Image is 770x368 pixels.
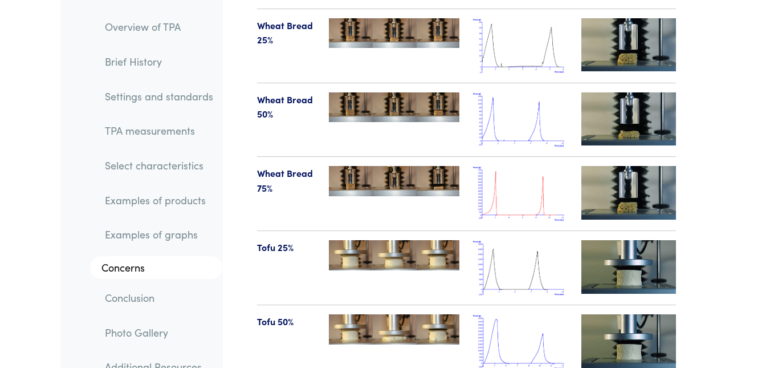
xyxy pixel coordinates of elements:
[581,18,676,71] img: wheat_bread-videotn-25.jpg
[329,314,459,344] img: tofu-50-123-tpa.jpg
[96,48,222,75] a: Brief History
[96,118,222,144] a: TPA measurements
[96,319,222,345] a: Photo Gallery
[257,240,316,255] p: Tofu 25%
[329,18,459,48] img: wheat_bread-25-123-tpa.jpg
[96,187,222,213] a: Examples of products
[473,92,568,148] img: wheat_bread_tpa_50.png
[257,92,316,122] p: Wheat Bread 50%
[257,18,316,47] p: Wheat Bread 25%
[96,221,222,248] a: Examples of graphs
[96,285,222,311] a: Conclusion
[96,83,222,109] a: Settings and standards
[329,240,459,270] img: tofu-25-123-tpa.jpg
[473,18,568,74] img: wheat_bread_tpa_25.png
[581,92,676,145] img: wheat_bread-videotn-50.jpg
[581,314,676,367] img: tofu-videotn-25.jpg
[581,166,676,219] img: wheat_bread-videotn-75.jpg
[96,152,222,179] a: Select characteristics
[90,256,222,279] a: Concerns
[329,92,459,122] img: wheat_bread-50-123-tpa.jpg
[257,166,316,195] p: Wheat Bread 75%
[473,240,568,296] img: tofu_tpa_25.png
[257,314,316,329] p: Tofu 50%
[329,166,459,196] img: wheat_bread-75-123-tpa.jpg
[473,166,568,221] img: wheat_bread_tpa_75.png
[96,14,222,40] a: Overview of TPA
[581,240,676,293] img: tofu-videotn-25.jpg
